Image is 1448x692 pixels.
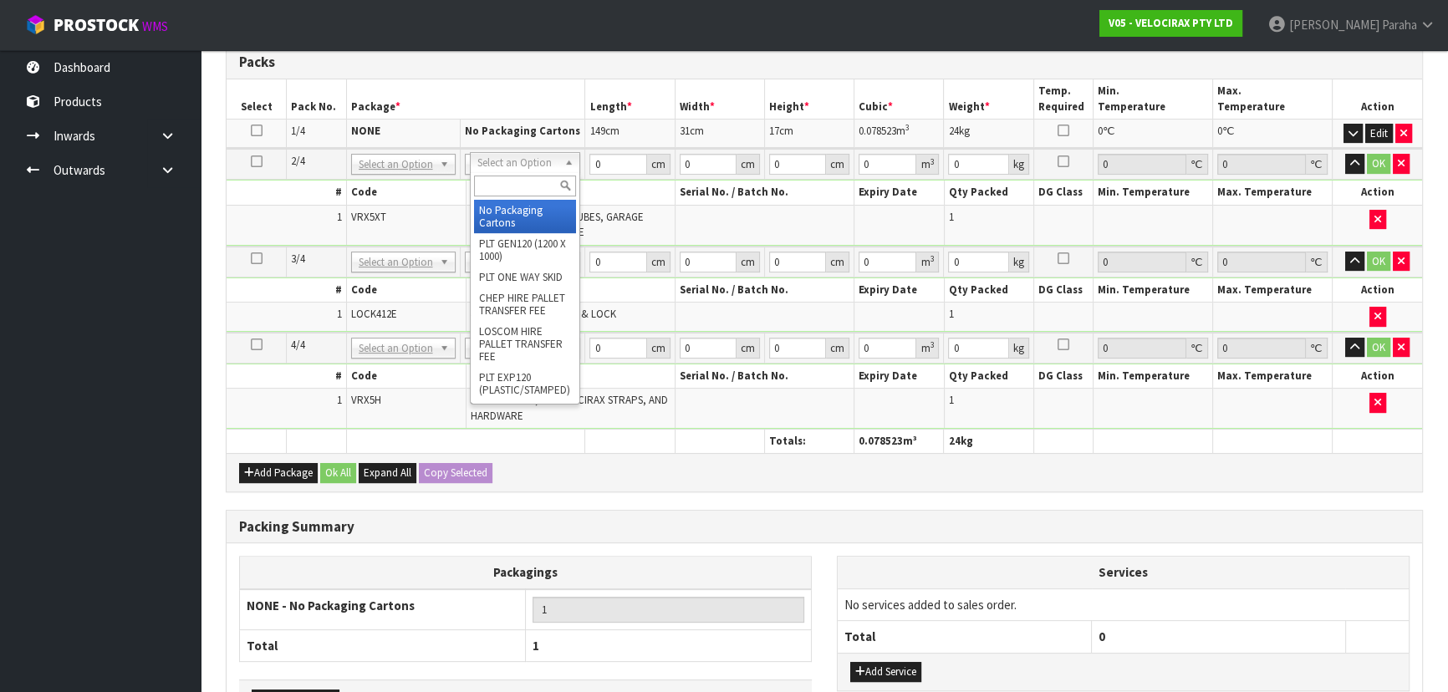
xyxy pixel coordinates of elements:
[944,278,1033,303] th: Qty Packed
[826,252,849,272] div: cm
[1367,154,1390,174] button: OK
[826,338,849,359] div: cm
[585,79,675,119] th: Length
[142,18,168,34] small: WMS
[465,124,580,138] strong: No Packaging Cartons
[25,14,46,35] img: cube-alt.png
[474,367,576,400] li: PLT EXP120 (PLASTIC/STAMPED)
[291,252,305,266] span: 3/4
[944,364,1033,389] th: Qty Packed
[291,124,305,138] span: 1/4
[944,79,1033,119] th: Weight
[854,79,944,119] th: Cubic
[240,629,526,661] th: Total
[1306,252,1328,272] div: ℃
[287,79,347,119] th: Pack No.
[1186,154,1208,175] div: ℃
[930,339,934,350] sup: 3
[227,278,346,303] th: #
[351,307,397,321] span: LOCK412E
[838,621,1092,653] th: Total
[675,364,854,389] th: Serial No. / Batch No.
[854,278,944,303] th: Expiry Date
[1009,252,1029,272] div: kg
[859,434,903,448] span: 0.078523
[346,79,585,119] th: Package
[764,119,854,148] td: cm
[474,200,576,233] li: No Packaging Cartons
[1217,124,1222,138] span: 0
[838,588,1409,620] td: No services added to sales order.
[1186,338,1208,359] div: ℃
[1333,364,1422,389] th: Action
[1099,10,1242,37] a: V05 - VELOCIRAX PTY LTD
[647,154,670,175] div: cm
[1009,154,1029,175] div: kg
[466,278,675,303] th: Name
[647,338,670,359] div: cm
[351,210,386,224] span: VRX5XT
[949,210,954,224] span: 1
[1213,278,1333,303] th: Max. Temperature
[471,307,616,321] span: 412 LOCK KIT, ENDCAPS & LOCK
[675,278,854,303] th: Serial No. / Batch No.
[905,122,910,133] sup: 3
[1098,124,1103,138] span: 0
[419,463,492,483] button: Copy Selected
[474,321,576,367] li: LOSCOM HIRE PALLET TRANSFER FEE
[1367,252,1390,272] button: OK
[346,364,466,389] th: Code
[1094,181,1213,205] th: Min. Temperature
[351,124,380,138] strong: NONE
[949,393,954,407] span: 1
[1333,278,1422,303] th: Action
[227,364,346,389] th: #
[1033,181,1094,205] th: DG Class
[466,181,675,205] th: Name
[838,557,1409,588] th: Services
[1213,364,1333,389] th: Max. Temperature
[948,434,960,448] span: 24
[239,463,318,483] button: Add Package
[930,253,934,264] sup: 3
[675,79,764,119] th: Width
[764,430,854,454] th: Totals:
[859,124,896,138] span: 0.078523
[1367,338,1390,358] button: OK
[247,598,415,613] strong: NONE - No Packaging Cartons
[1306,154,1328,175] div: ℃
[533,638,539,654] span: 1
[1009,338,1029,359] div: kg
[949,307,954,321] span: 1
[359,338,433,359] span: Select an Option
[351,393,381,407] span: VRX5H
[240,557,812,589] th: Packagings
[1186,252,1208,272] div: ℃
[359,155,433,175] span: Select an Option
[471,393,668,422] span: 5 TIRE HOOPS, 10 VELOCIRAX STRAPS, AND HARDWARE
[916,338,939,359] div: m
[337,307,342,321] span: 1
[474,287,576,321] li: CHEP HIRE PALLET TRANSFER FEE
[1094,364,1213,389] th: Min. Temperature
[680,124,690,138] span: 31
[737,252,760,272] div: cm
[944,181,1033,205] th: Qty Packed
[291,338,305,352] span: 4/4
[850,662,921,682] button: Add Service
[477,153,558,173] span: Select an Option
[1333,181,1422,205] th: Action
[1365,124,1393,144] button: Edit
[854,119,944,148] td: m
[930,156,934,167] sup: 3
[1033,364,1094,389] th: DG Class
[346,278,466,303] th: Code
[337,210,342,224] span: 1
[1094,79,1213,119] th: Min. Temperature
[1306,338,1328,359] div: ℃
[1033,278,1094,303] th: DG Class
[1109,16,1233,30] strong: V05 - VELOCIRAX PTY LTD
[675,119,764,148] td: cm
[1213,181,1333,205] th: Max. Temperature
[1382,17,1417,33] span: Paraha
